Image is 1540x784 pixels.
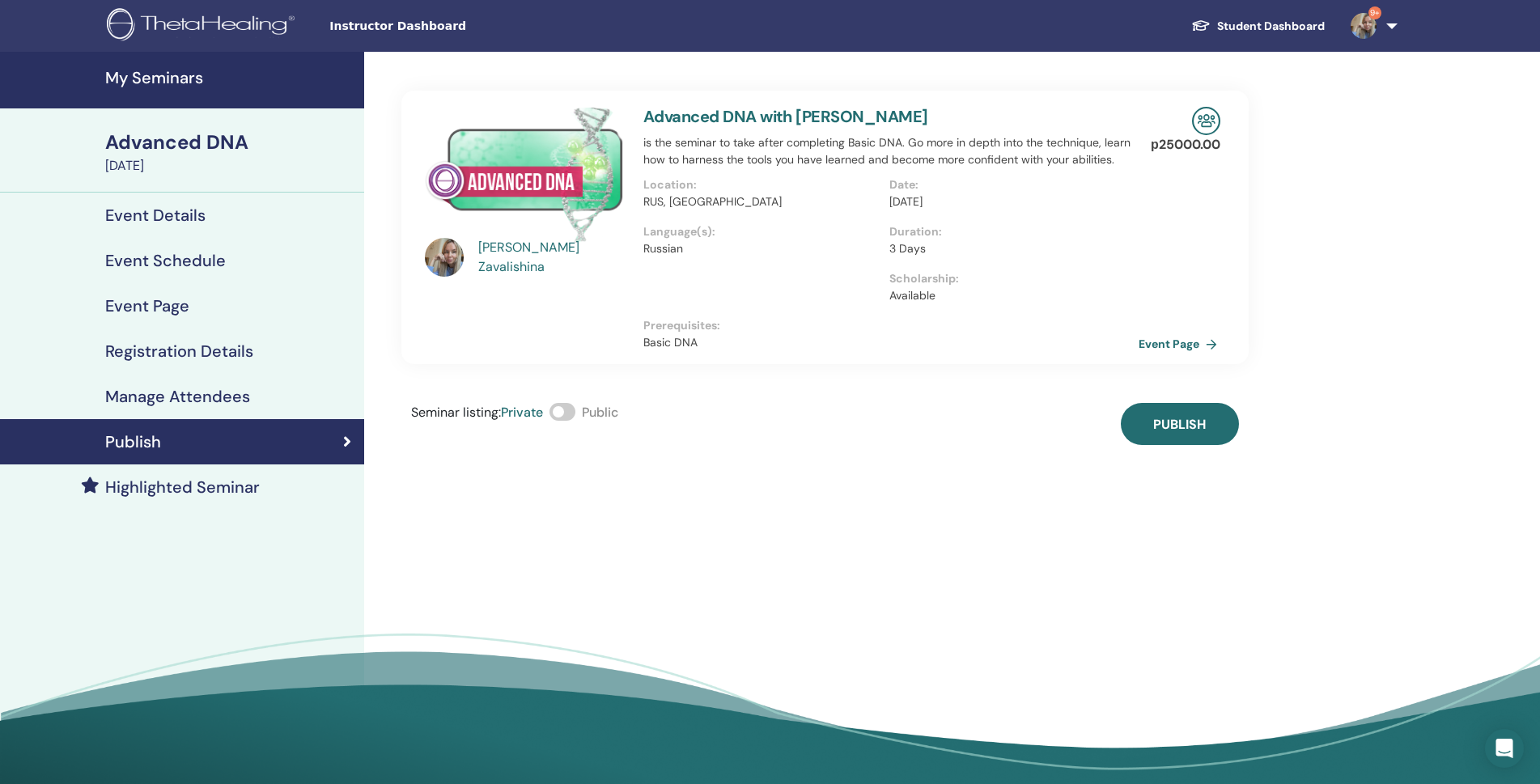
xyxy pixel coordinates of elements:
p: Duration : [889,223,1126,240]
img: Advanced DNA [425,107,624,243]
h4: Event Schedule [105,251,226,270]
span: Instructor Dashboard [329,18,572,35]
p: RUS, [GEOGRAPHIC_DATA] [643,193,880,210]
p: [DATE] [889,193,1126,210]
a: Advanced DNA with [PERSON_NAME] [643,106,927,127]
h4: Registration Details [105,341,253,361]
a: Student Dashboard [1178,11,1338,41]
img: default.jpg [425,238,464,277]
button: Publish [1121,403,1239,445]
img: logo.png [107,8,300,44]
h4: Highlighted Seminar [105,477,260,497]
p: Russian [643,240,880,257]
span: Public [582,404,618,421]
a: [PERSON_NAME] Zavalishina [478,238,628,277]
div: Advanced DNA [105,129,354,156]
span: 9+ [1368,6,1381,19]
h4: Event Details [105,206,206,225]
p: Available [889,287,1126,304]
p: Location : [643,176,880,193]
a: Event Page [1139,332,1224,356]
h4: Manage Attendees [105,387,250,406]
img: graduation-cap-white.svg [1191,19,1211,32]
p: Language(s) : [643,223,880,240]
div: Open Intercom Messenger [1485,729,1524,768]
h4: My Seminars [105,68,354,87]
img: In-Person Seminar [1192,107,1220,135]
p: Scholarship : [889,270,1126,287]
a: Advanced DNA[DATE] [95,129,364,176]
p: Date : [889,176,1126,193]
p: р 25000.00 [1151,135,1220,155]
img: default.jpg [1351,13,1377,39]
h4: Publish [105,432,161,451]
p: Prerequisites : [643,317,1136,334]
div: [DATE] [105,156,354,176]
span: Publish [1153,416,1206,433]
h4: Event Page [105,296,189,316]
p: is the seminar to take after completing Basic DNA. Go more in depth into the technique, learn how... [643,134,1136,168]
p: 3 Days [889,240,1126,257]
span: Private [501,404,543,421]
p: Basic DNA [643,334,1136,351]
span: Seminar listing : [411,404,501,421]
font: Student Dashboard [1217,19,1325,33]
